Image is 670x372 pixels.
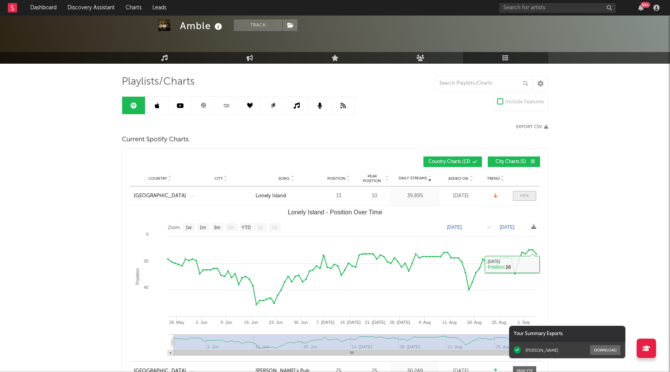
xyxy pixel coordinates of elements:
button: Track [234,19,282,31]
div: Include Features [505,97,544,107]
text: 26. May [169,320,185,325]
text: 9. Jun [221,320,232,325]
a: [GEOGRAPHIC_DATA] [134,192,186,200]
text: 23. Jun [269,320,283,325]
text: [DATE] [447,224,462,230]
text: 7. [DATE] [316,320,335,325]
text: All [272,225,277,230]
span: Current Spotify Charts [122,135,189,144]
span: Position [327,176,345,181]
span: Trend [487,176,500,181]
text: Zoom [168,225,180,230]
div: 39,895 [393,192,437,200]
span: Daily Streams [399,176,427,181]
input: Search Playlists/Charts [435,76,532,91]
span: City [214,176,223,181]
text: 1m [200,225,206,230]
a: Lonely Island [256,192,317,200]
text: 16. Jun [244,320,258,325]
span: Peak Position [360,174,384,183]
button: Country Charts(13) [423,156,482,167]
span: Added On [448,176,468,181]
text: 28. [DATE] [390,320,410,325]
text: 4. Aug [419,320,431,325]
text: 30. Jun [294,320,308,325]
span: Country [149,176,167,181]
text: 6m [228,225,235,230]
button: Download [590,345,620,355]
button: Export CSV [516,125,548,129]
input: Search for artists [499,3,616,13]
span: Playlists/Charts [122,77,195,87]
text: 20 [144,259,149,263]
text: Position [135,268,140,285]
div: Amble [180,19,224,32]
span: Song [278,176,290,181]
span: City Charts ( 5 ) [493,160,528,164]
button: City Charts(5) [488,156,540,167]
text: → [487,224,491,230]
div: [PERSON_NAME] [525,348,558,353]
text: YTD [242,225,251,230]
text: 21. [DATE] [365,320,385,325]
div: 13 [321,192,356,200]
button: 99+ [638,5,644,11]
text: 18. Aug [467,320,481,325]
svg: Lonely Island - Position Over Time [130,206,540,361]
text: Lonely Island - Position Over Time [288,209,382,216]
span: Country Charts ( 13 ) [428,160,470,164]
text: 0 [146,232,149,236]
text: 25. Aug [492,320,506,325]
div: 10 [360,192,389,200]
text: [DATE] [500,224,515,230]
div: Lonely Island [256,192,286,200]
text: 1. Sep [518,320,530,325]
text: 1y [258,225,263,230]
div: Your Summary Exports [509,326,625,342]
text: 1w [186,225,192,230]
text: 3m [214,225,221,230]
text: 2. Jun [196,320,207,325]
text: 14. [DATE] [340,320,361,325]
div: [DATE] [441,192,480,200]
text: 11. Aug [442,320,457,325]
div: 99 + [641,2,650,8]
text: 40 [144,285,149,290]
